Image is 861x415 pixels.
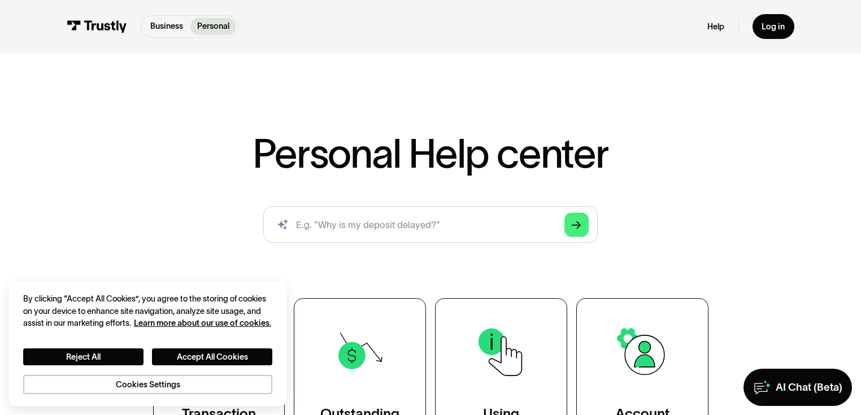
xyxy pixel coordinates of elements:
[23,348,144,366] button: Reject All
[263,206,598,243] form: Search
[253,133,608,174] h1: Personal Help center
[762,21,785,32] div: Log in
[134,318,271,327] a: More information about your privacy, opens in a new tab
[9,282,286,406] div: Cookie banner
[190,18,237,35] a: Personal
[197,20,229,32] p: Personal
[707,21,724,32] a: Help
[776,381,842,394] div: AI Chat (Beta)
[753,14,794,38] a: Log in
[150,20,183,32] p: Business
[143,18,190,35] a: Business
[23,375,272,395] button: Cookies Settings
[23,293,272,329] div: By clicking “Accept All Cookies”, you agree to the storing of cookies on your device to enhance s...
[263,206,598,243] input: search
[743,369,852,405] a: AI Chat (Beta)
[23,293,272,394] div: Privacy
[67,20,127,33] img: Trustly Logo
[152,348,273,366] button: Accept All Cookies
